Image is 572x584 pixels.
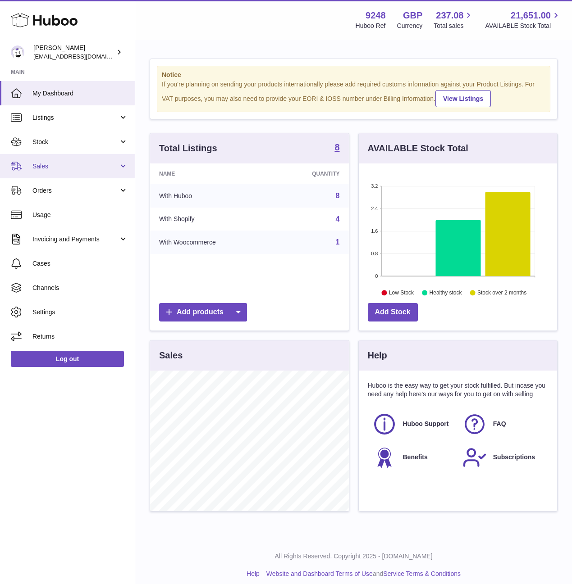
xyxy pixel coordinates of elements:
a: 8 [336,192,340,199]
strong: 8 [334,143,339,152]
a: Website and Dashboard Terms of Use [266,570,373,577]
h3: Total Listings [159,142,217,154]
span: Subscriptions [493,453,535,462]
a: 237.08 Total sales [434,9,474,30]
text: 0 [375,273,378,279]
a: Help [247,570,260,577]
div: [PERSON_NAME] [33,44,114,61]
a: Add products [159,303,247,321]
span: Orders [32,186,119,195]
span: Invoicing and Payments [32,235,119,244]
span: 21,651.00 [511,9,551,22]
span: AVAILABLE Stock Total [485,22,561,30]
span: Usage [32,211,128,219]
a: 21,651.00 AVAILABLE Stock Total [485,9,561,30]
span: Listings [32,113,119,122]
span: Returns [32,332,128,341]
text: 0.8 [371,251,378,256]
span: My Dashboard [32,89,128,98]
div: Huboo Ref [356,22,386,30]
a: FAQ [462,412,544,436]
text: Stock over 2 months [477,290,526,296]
a: Benefits [372,445,453,470]
text: 1.6 [371,228,378,234]
th: Quantity [273,163,348,184]
img: hello@fjor.life [11,45,24,59]
h3: Help [368,349,387,362]
a: Huboo Support [372,412,453,436]
span: [EMAIL_ADDRESS][DOMAIN_NAME] [33,53,133,60]
span: Huboo Support [403,420,449,428]
td: With Woocommerce [150,231,273,254]
span: 237.08 [436,9,463,22]
td: With Shopify [150,208,273,231]
span: Settings [32,308,128,317]
a: View Listings [435,90,491,107]
text: 2.4 [371,206,378,211]
div: Currency [397,22,423,30]
a: Subscriptions [462,445,544,470]
td: With Huboo [150,184,273,208]
p: Huboo is the easy way to get your stock fulfilled. But incase you need any help here's our ways f... [368,381,549,398]
text: Healthy stock [429,290,462,296]
text: 3.2 [371,183,378,189]
span: Sales [32,162,119,171]
span: Total sales [434,22,474,30]
a: 1 [336,238,340,246]
a: Service Terms & Conditions [383,570,461,577]
a: 8 [334,143,339,154]
th: Name [150,163,273,184]
span: Cases [32,259,128,268]
span: Channels [32,284,128,292]
div: If you're planning on sending your products internationally please add required customs informati... [162,80,545,107]
p: All Rights Reserved. Copyright 2025 - [DOMAIN_NAME] [142,552,565,561]
strong: GBP [403,9,422,22]
text: Low Stock [389,290,414,296]
h3: Sales [159,349,183,362]
a: Log out [11,351,124,367]
h3: AVAILABLE Stock Total [368,142,468,154]
span: Benefits [403,453,428,462]
strong: 9248 [366,9,386,22]
span: FAQ [493,420,506,428]
span: Stock [32,138,119,146]
a: Add Stock [368,303,418,321]
li: and [263,570,461,578]
strong: Notice [162,71,545,79]
a: 4 [336,215,340,223]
